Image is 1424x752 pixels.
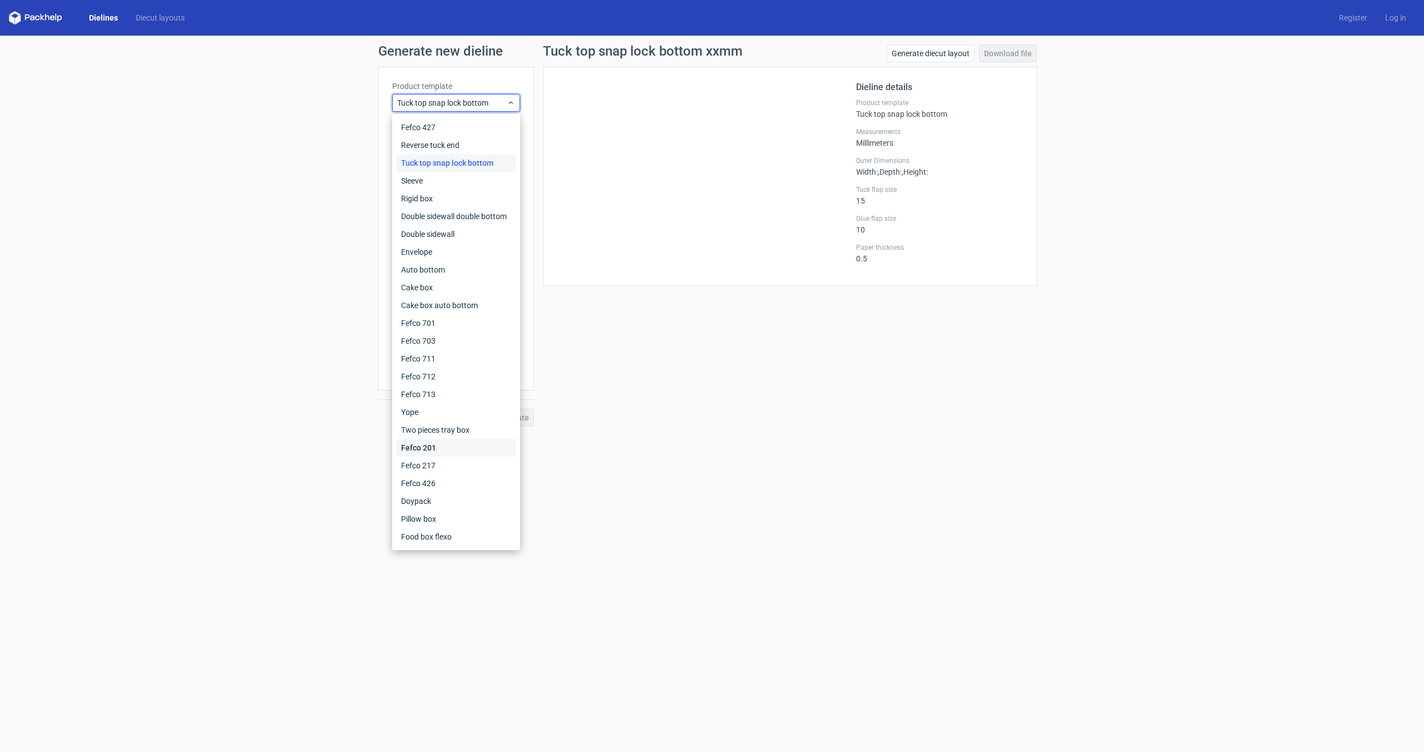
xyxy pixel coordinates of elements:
div: Tuck top snap lock bottom [856,98,1023,118]
h1: Tuck top snap lock bottom xxmm [543,44,743,58]
div: Fefco 713 [397,385,516,403]
div: Yope [397,403,516,421]
h2: Dieline details [856,81,1023,94]
label: Measurements [856,127,1023,136]
div: Fefco 426 [397,474,516,492]
div: Fefco 217 [397,457,516,474]
div: Double sidewall double bottom [397,207,516,225]
div: Two pieces tray box [397,421,516,439]
a: Dielines [80,12,127,23]
div: 0.5 [856,243,1023,263]
div: Fefco 427 [397,118,516,136]
div: Fefco 712 [397,368,516,385]
div: 15 [856,185,1023,205]
label: Product template [856,98,1023,107]
div: 10 [856,214,1023,234]
a: Log in [1376,12,1415,23]
span: , Depth : [878,167,902,176]
a: Register [1330,12,1376,23]
div: Cake box [397,279,516,296]
label: Tuck flap size [856,185,1023,194]
div: Fefco 701 [397,314,516,332]
div: Auto bottom [397,261,516,279]
div: Doypack [397,492,516,510]
div: Sleeve [397,172,516,190]
span: Width : [856,167,878,176]
a: Generate diecut layout [887,44,975,62]
div: Fefco 201 [397,439,516,457]
div: Double sidewall [397,225,516,243]
div: Fefco 711 [397,350,516,368]
div: Envelope [397,243,516,261]
div: Fefco 703 [397,332,516,350]
div: Rigid box [397,190,516,207]
div: Reverse tuck end [397,136,516,154]
span: , Height : [902,167,928,176]
label: Product template [392,81,520,92]
a: Diecut layouts [127,12,194,23]
label: Paper thickness [856,243,1023,252]
div: Millimeters [856,127,1023,147]
h1: Generate new dieline [378,44,1046,58]
div: Cake box auto bottom [397,296,516,314]
div: Food box flexo [397,528,516,546]
div: Pillow box [397,510,516,528]
label: Glue flap size [856,214,1023,223]
div: Tuck top snap lock bottom [397,154,516,172]
span: Tuck top snap lock bottom [397,97,507,108]
label: Outer Dimensions [856,156,1023,165]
